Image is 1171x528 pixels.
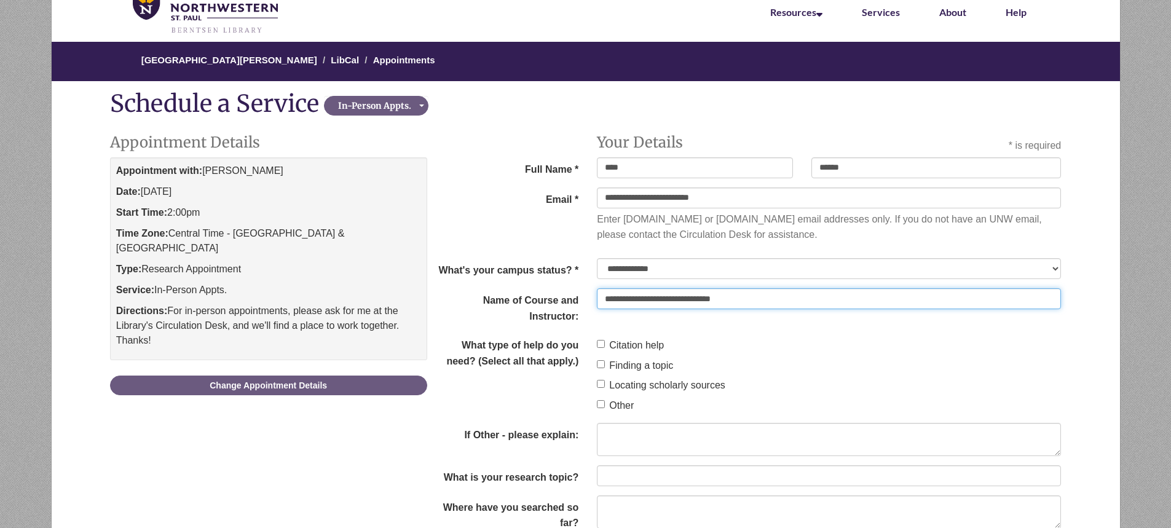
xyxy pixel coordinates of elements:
p: Research Appointment [116,262,421,277]
input: Locating scholarly sources [597,380,605,388]
label: Citation help [597,337,664,353]
label: Name of Course and Instructor: [427,288,588,324]
nav: Breadcrumb [24,42,1147,81]
strong: Time Zone: [116,228,168,238]
label: Locating scholarly sources [597,377,725,393]
strong: Directions: [116,305,168,316]
p: Central Time - [GEOGRAPHIC_DATA] & [GEOGRAPHIC_DATA] [116,226,421,256]
strong: Date: [116,186,141,197]
div: Enter [DOMAIN_NAME] or [DOMAIN_NAME] email addresses only. If you do not have an UNW email, pleas... [597,211,1061,243]
strong: Type: [116,264,141,274]
strong: Start Time: [116,207,167,218]
input: Finding a topic [597,360,605,368]
p: [DATE] [116,184,421,199]
input: Citation help [597,340,605,348]
strong: Service: [116,285,154,295]
div: * is required [1009,138,1061,154]
label: Other [597,398,634,414]
strong: Appointment with: [116,165,202,176]
a: [GEOGRAPHIC_DATA][PERSON_NAME] [141,55,317,65]
button: In-Person Appts. [324,96,428,116]
a: About [939,6,966,18]
h2: Appointment Details [110,135,427,151]
label: Finding a topic [597,358,673,374]
input: Other [597,400,605,408]
div: Schedule a Service [110,90,324,116]
a: Resources [770,6,822,18]
a: Services [862,6,900,18]
div: In-Person Appts. [328,100,422,112]
p: [PERSON_NAME] [116,164,421,178]
p: 2:00pm [116,205,421,220]
p: For in-person appointments, please ask for me at the Library's Circulation Desk, and we'll find a... [116,304,421,348]
a: Appointments [373,55,435,65]
label: Email * [427,187,588,208]
a: Change Appointment Details [110,376,427,395]
a: Help [1006,6,1027,18]
a: LibCal [331,55,359,65]
legend: What type of help do you need? (Select all that apply.) [427,333,588,369]
label: What is your research topic? [427,465,588,486]
p: In-Person Appts. [116,283,421,297]
h2: Your Details [597,135,793,151]
label: What's your campus status? * [427,258,588,278]
span: Full Name * [427,157,588,178]
label: If Other - please explain: [427,423,588,443]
